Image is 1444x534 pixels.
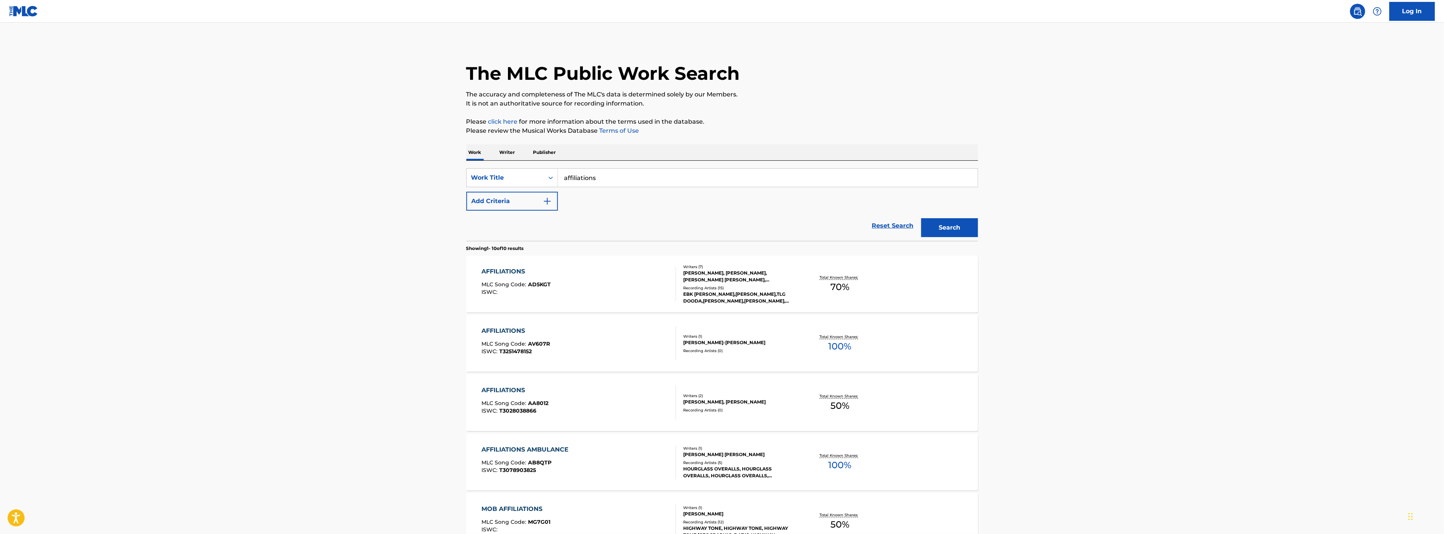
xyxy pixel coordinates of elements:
span: 100 % [829,340,852,353]
span: ISWC : [481,467,499,473]
span: MG7G01 [528,518,550,525]
h1: The MLC Public Work Search [466,62,740,85]
p: It is not an authoritative source for recording information. [466,99,978,108]
button: Search [921,218,978,237]
div: AFFILIATIONS AMBULANCE [481,445,572,454]
img: help [1373,7,1382,16]
div: [PERSON_NAME] [683,511,798,517]
a: Reset Search [868,217,917,234]
span: T3028038866 [499,407,536,414]
span: T3251478152 [499,348,532,355]
div: Writers ( 1 ) [683,334,798,339]
img: 9d2ae6d4665cec9f34b9.svg [543,197,552,206]
p: The accuracy and completeness of The MLC's data is determined solely by our Members. [466,90,978,99]
div: [PERSON_NAME] [PERSON_NAME] [683,451,798,458]
span: AA8012 [528,400,548,407]
div: MOB AFFILIATIONS [481,505,550,514]
iframe: Chat Widget [1406,498,1444,534]
div: HOURGLASS OVERALLS, HOURGLASS OVERALLS, HOURGLASS OVERALLS, HOURGLASS OVERALLS, HOURGLASS OVERALLS [683,466,798,479]
p: Please review the Musical Works Database [466,126,978,135]
span: 50 % [830,399,849,413]
p: Total Known Shares: [820,393,860,399]
span: ISWC : [481,289,499,295]
span: 50 % [830,518,849,531]
span: ISWC : [481,348,499,355]
span: AB8QTP [528,459,551,466]
div: Recording Artists ( 15 ) [683,285,798,291]
div: Help [1370,4,1385,19]
div: Work Title [471,173,539,182]
p: Total Known Shares: [820,275,860,280]
form: Search Form [466,168,978,241]
span: T3078903825 [499,467,536,473]
a: AFFILIATIONSMLC Song Code:AV607RISWC:T3251478152Writers (1)[PERSON_NAME]-[PERSON_NAME]Recording A... [466,315,978,372]
a: AFFILIATIONS AMBULANCEMLC Song Code:AB8QTPISWC:T3078903825Writers (1)[PERSON_NAME] [PERSON_NAME]R... [466,434,978,491]
div: AFFILIATIONS [481,267,551,276]
p: Total Known Shares: [820,512,860,518]
span: 70 % [830,280,849,294]
div: Recording Artists ( 12 ) [683,519,798,525]
span: MLC Song Code : [481,459,528,466]
button: Add Criteria [466,192,558,211]
span: ISWC : [481,526,499,533]
p: Writer [497,144,517,160]
img: search [1353,7,1362,16]
a: Log In [1389,2,1435,21]
div: Writers ( 2 ) [683,393,798,399]
span: 100 % [829,458,852,472]
span: MLC Song Code : [481,400,528,407]
a: Public Search [1350,4,1365,19]
div: [PERSON_NAME]-[PERSON_NAME] [683,339,798,346]
span: ISWC : [481,407,499,414]
a: click here [488,118,518,125]
a: AFFILIATIONSMLC Song Code:AD5KGTISWC:Writers (7)[PERSON_NAME], [PERSON_NAME], [PERSON_NAME] [PERS... [466,256,978,312]
div: [PERSON_NAME], [PERSON_NAME] [683,399,798,405]
p: Total Known Shares: [820,334,860,340]
a: Terms of Use [598,127,639,134]
div: AFFILIATIONS [481,386,548,395]
p: Work [466,144,484,160]
span: MLC Song Code : [481,281,528,288]
div: Recording Artists ( 5 ) [683,460,798,466]
a: AFFILIATIONSMLC Song Code:AA8012ISWC:T3028038866Writers (2)[PERSON_NAME], [PERSON_NAME]Recording ... [466,374,978,431]
div: Recording Artists ( 0 ) [683,407,798,413]
div: Writers ( 1 ) [683,505,798,511]
div: Recording Artists ( 0 ) [683,348,798,354]
p: Publisher [531,144,558,160]
div: [PERSON_NAME], [PERSON_NAME], [PERSON_NAME] [PERSON_NAME], [PERSON_NAME], [PERSON_NAME] [PERSON_N... [683,270,798,283]
p: Showing 1 - 10 of 10 results [466,245,524,252]
div: EBK [PERSON_NAME],[PERSON_NAME],TLG DOODA,[PERSON_NAME],[PERSON_NAME], [PERSON_NAME], [PERSON_NAM... [683,291,798,304]
div: AFFILIATIONS [481,326,550,335]
img: MLC Logo [9,6,38,17]
span: AD5KGT [528,281,551,288]
div: Writers ( 1 ) [683,446,798,451]
span: MLC Song Code : [481,340,528,347]
p: Please for more information about the terms used in the database. [466,117,978,126]
p: Total Known Shares: [820,453,860,458]
span: AV607R [528,340,550,347]
span: MLC Song Code : [481,518,528,525]
div: Writers ( 7 ) [683,264,798,270]
div: Drag [1408,505,1413,528]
